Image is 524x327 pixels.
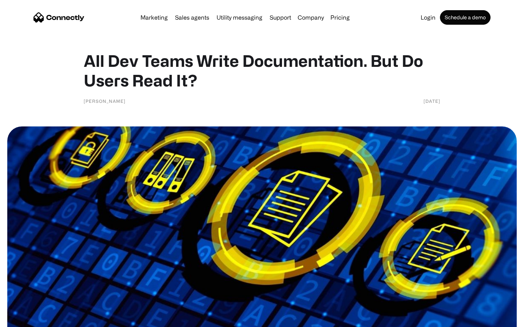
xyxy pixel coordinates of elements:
[7,314,44,324] aside: Language selected: English
[424,97,440,105] div: [DATE]
[327,15,353,20] a: Pricing
[172,15,212,20] a: Sales agents
[84,51,440,90] h1: All Dev Teams Write Documentation. But Do Users Read It?
[298,12,324,23] div: Company
[267,15,294,20] a: Support
[440,10,491,25] a: Schedule a demo
[84,97,126,105] div: [PERSON_NAME]
[138,15,171,20] a: Marketing
[15,314,44,324] ul: Language list
[214,15,265,20] a: Utility messaging
[418,15,438,20] a: Login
